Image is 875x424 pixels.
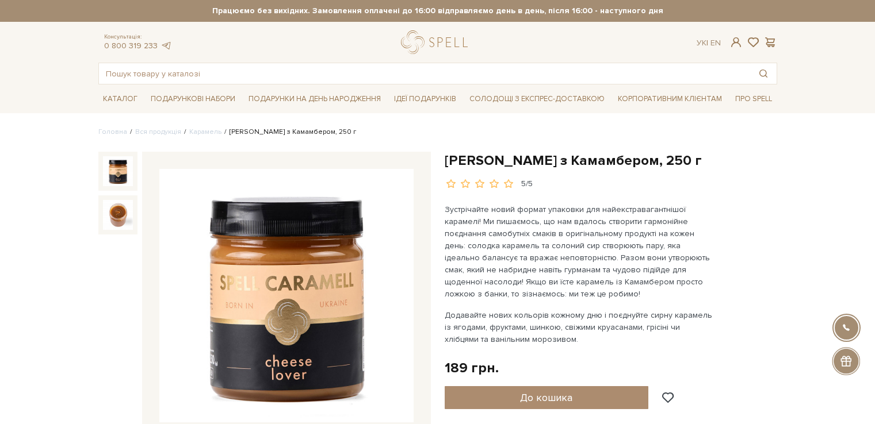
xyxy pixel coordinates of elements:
a: Подарункові набори [146,90,240,108]
li: [PERSON_NAME] з Камамбером, 250 г [221,127,356,137]
span: Консультація: [104,33,172,41]
button: Пошук товару у каталозі [750,63,777,84]
img: Карамель з Камамбером, 250 г [103,156,133,186]
div: 189 грн. [445,359,499,377]
a: Корпоративним клієнтам [613,90,727,108]
p: Зустрічайте новий формат упаковки для найекстравагантнішої карамелі! Ми пишаємось, що нам вдалось... [445,203,714,300]
a: Ідеї подарунків [389,90,461,108]
p: Додавайте нових кольорів кожному дню і поєднуйте сирну карамель із ягодами, фруктами, шинкою, сві... [445,309,714,345]
a: Головна [98,128,127,136]
span: | [706,38,708,48]
a: Солодощі з експрес-доставкою [465,89,609,109]
strong: Працюємо без вихідних. Замовлення оплачені до 16:00 відправляємо день в день, після 16:00 - насту... [98,6,777,16]
a: En [710,38,721,48]
img: Карамель з Камамбером, 250 г [159,169,414,423]
a: logo [401,30,473,54]
a: Вся продукція [135,128,181,136]
span: До кошика [520,391,572,404]
a: Каталог [98,90,142,108]
a: Подарунки на День народження [244,90,385,108]
div: 5/5 [521,179,533,190]
a: Про Spell [731,90,777,108]
button: До кошика [445,386,649,409]
a: 0 800 319 233 [104,41,158,51]
a: Карамель [189,128,221,136]
img: Карамель з Камамбером, 250 г [103,200,133,230]
div: Ук [697,38,721,48]
h1: [PERSON_NAME] з Камамбером, 250 г [445,152,777,169]
input: Пошук товару у каталозі [99,63,750,84]
a: telegram [161,41,172,51]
